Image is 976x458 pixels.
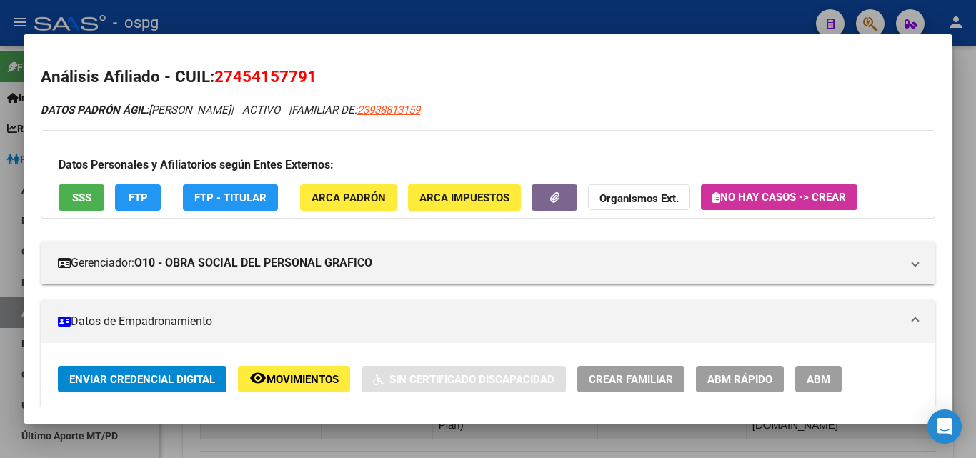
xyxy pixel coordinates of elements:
h3: Datos Personales y Afiliatorios según Entes Externos: [59,156,917,174]
span: ABM Rápido [707,373,772,386]
button: Crear Familiar [577,366,684,392]
span: No hay casos -> Crear [712,191,846,204]
button: Enviar Credencial Digital [58,366,226,392]
strong: Organismos Ext. [599,192,679,205]
span: FTP - Titular [194,191,267,204]
button: ABM [795,366,842,392]
button: FTP - Titular [183,184,278,211]
span: [PERSON_NAME] [41,104,231,116]
span: ARCA Padrón [312,191,386,204]
button: ARCA Impuestos [408,184,521,211]
button: ARCA Padrón [300,184,397,211]
span: Movimientos [267,373,339,386]
mat-expansion-panel-header: Datos de Empadronamiento [41,300,935,343]
button: SSS [59,184,104,211]
span: Crear Familiar [589,373,673,386]
span: FAMILIAR DE: [292,104,420,116]
span: ABM [807,373,830,386]
mat-panel-title: Gerenciador: [58,254,901,272]
button: FTP [115,184,161,211]
i: | ACTIVO | [41,104,420,116]
mat-icon: remove_red_eye [249,369,267,387]
span: 23938813159 [357,104,420,116]
span: FTP [129,191,148,204]
button: No hay casos -> Crear [701,184,857,210]
span: 27454157791 [214,67,317,86]
button: Sin Certificado Discapacidad [362,366,566,392]
mat-expansion-panel-header: Gerenciador:O10 - OBRA SOCIAL DEL PERSONAL GRAFICO [41,242,935,284]
mat-panel-title: Datos de Empadronamiento [58,313,901,330]
div: Open Intercom Messenger [927,409,962,444]
span: ARCA Impuestos [419,191,509,204]
strong: O10 - OBRA SOCIAL DEL PERSONAL GRAFICO [134,254,372,272]
strong: DATOS PADRÓN ÁGIL: [41,104,149,116]
span: Sin Certificado Discapacidad [389,373,554,386]
button: ABM Rápido [696,366,784,392]
button: Organismos Ext. [588,184,690,211]
span: Enviar Credencial Digital [69,373,215,386]
h2: Análisis Afiliado - CUIL: [41,65,935,89]
button: Movimientos [238,366,350,392]
span: SSS [72,191,91,204]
